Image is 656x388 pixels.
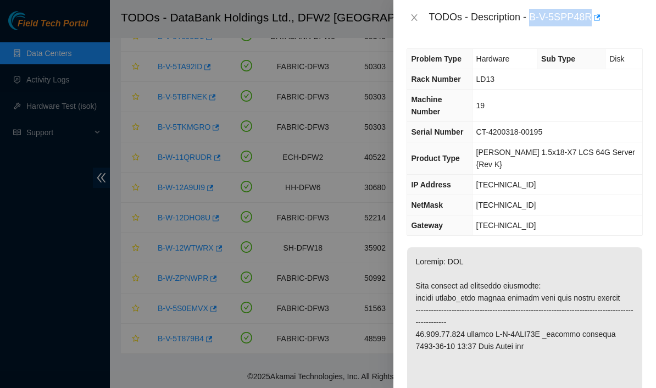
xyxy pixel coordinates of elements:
[609,54,624,63] span: Disk
[411,128,463,136] span: Serial Number
[429,9,643,26] div: TODOs - Description - B-V-5SPP48R
[476,221,536,230] span: [TECHNICAL_ID]
[476,54,510,63] span: Hardware
[410,13,419,22] span: close
[411,201,443,209] span: NetMask
[476,101,485,110] span: 19
[411,221,443,230] span: Gateway
[476,128,543,136] span: CT-4200318-00195
[476,201,536,209] span: [TECHNICAL_ID]
[411,54,462,63] span: Problem Type
[411,95,442,116] span: Machine Number
[476,148,635,169] span: [PERSON_NAME] 1.5x18-X7 LCS 64G Server {Rev K}
[407,13,422,23] button: Close
[411,154,459,163] span: Product Type
[476,180,536,189] span: [TECHNICAL_ID]
[411,180,451,189] span: IP Address
[411,75,460,84] span: Rack Number
[541,54,575,63] span: Sub Type
[476,75,494,84] span: LD13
